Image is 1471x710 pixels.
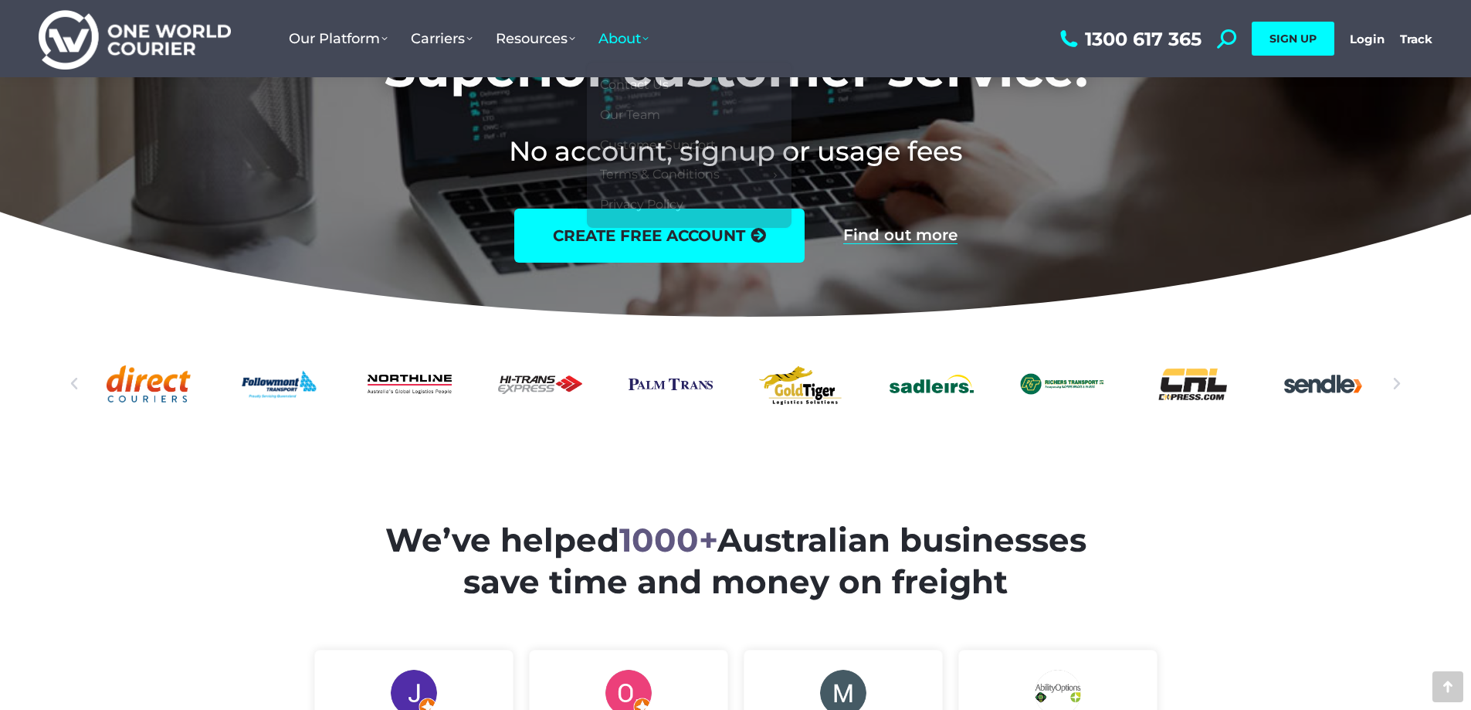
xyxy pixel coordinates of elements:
a: 1300 617 365 [1056,29,1202,49]
a: gb [759,357,843,411]
a: Privacy Policy [595,190,784,220]
a: Customer Support [595,131,784,161]
div: 14 / 25 [759,357,843,411]
a: SIGN UP [1252,22,1334,56]
a: Find out more [843,227,958,244]
a: Richers-Transport-logo2 [1020,357,1104,411]
a: create free account [514,209,805,263]
a: CRL Express Logo [1151,357,1235,411]
div: 10 / 25 [237,357,321,411]
div: 13 / 25 [629,357,713,411]
div: Slides [107,357,1365,411]
a: Carriers [399,15,484,63]
a: Our Platform [277,15,399,63]
span: Terms & Conditions [600,167,720,183]
a: About [587,15,660,63]
div: 11 / 25 [368,357,452,411]
span: 1000+ [619,520,717,560]
a: Direct Couriers logo [107,357,191,411]
span: Resources [496,30,575,47]
div: 16 / 25 [1020,357,1104,411]
h2: We’ve helped Australian businesses save time and money on freight [351,519,1120,603]
a: Northline logo [368,357,452,411]
a: Sendle logo [1281,357,1365,411]
a: Track [1400,32,1432,46]
span: Privacy Policy [600,197,683,213]
img: One World Courier [39,8,231,70]
a: Followmont transoirt web logo [237,357,321,411]
a: Login [1350,32,1385,46]
div: 9 / 25 [107,357,191,411]
span: Carriers [411,30,473,47]
a: Resources [484,15,587,63]
span: Our Platform [289,30,388,47]
span: Contact Us [600,77,669,93]
span: SIGN UP [1269,32,1317,46]
a: Sadleirs_logo_green [890,357,974,411]
div: 15 / 25 [890,357,974,411]
div: 12 / 25 [498,357,582,411]
span: Our Team [600,107,660,124]
a: Our Team [595,100,784,131]
span: About [598,30,649,47]
span: Customer Support [600,138,716,154]
a: Hi-Trans_logo [498,357,582,411]
a: Palm-Trans-logo_x2-1 [629,357,713,411]
a: Contact Us [595,70,784,100]
a: Terms & Conditions [595,160,784,190]
div: 17 / 25 [1151,357,1235,411]
h2: No account, signup or usage fees [253,132,1218,170]
div: 18 / 25 [1281,357,1365,411]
